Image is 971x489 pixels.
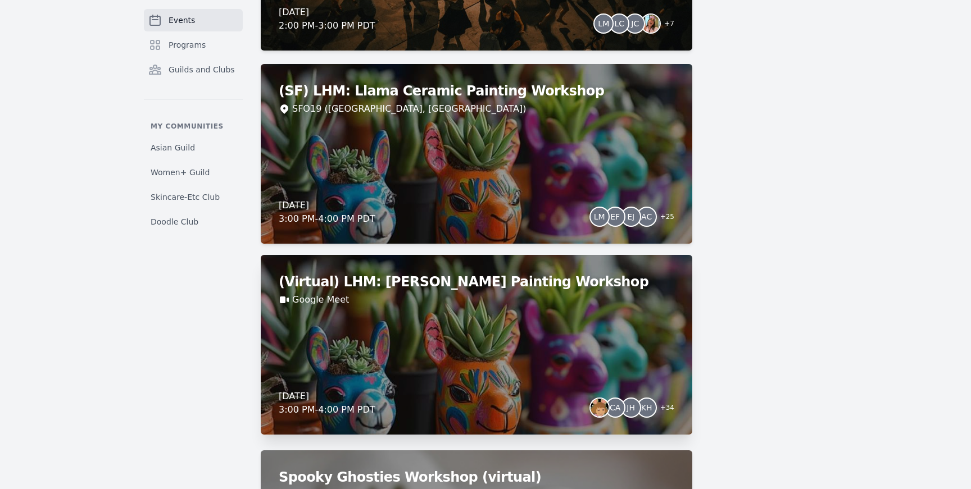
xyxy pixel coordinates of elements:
span: AC [641,213,652,221]
span: JC [631,20,639,28]
span: + 34 [654,401,674,417]
span: Programs [169,39,206,51]
a: (Virtual) LHM: [PERSON_NAME] Painting WorkshopGoogle Meet[DATE]3:00 PM-4:00 PM PDTCAJHKH+34 [261,255,692,435]
a: Doodle Club [144,212,243,232]
span: + 7 [657,17,674,33]
span: + 25 [654,210,674,226]
a: Skincare-Etc Club [144,187,243,207]
a: Events [144,9,243,31]
span: JH [627,404,635,412]
p: My communities [144,122,243,131]
a: Asian Guild [144,138,243,158]
span: EF [610,213,620,221]
div: [DATE] 3:00 PM - 4:00 PM PDT [279,390,375,417]
nav: Sidebar [144,9,243,232]
h2: (Virtual) LHM: [PERSON_NAME] Painting Workshop [279,273,674,291]
div: [DATE] 2:00 PM - 3:00 PM PDT [279,6,375,33]
h2: (SF) LHM: Llama Ceramic Painting Workshop [279,82,674,100]
a: Programs [144,34,243,56]
span: EJ [627,213,634,221]
div: [DATE] 3:00 PM - 4:00 PM PDT [279,199,375,226]
div: SFO19 ([GEOGRAPHIC_DATA], [GEOGRAPHIC_DATA]) [292,102,526,116]
span: Skincare-Etc Club [151,191,220,203]
a: Guilds and Clubs [144,58,243,81]
span: LC [615,20,625,28]
a: Google Meet [292,293,349,307]
span: Women+ Guild [151,167,210,178]
span: Asian Guild [151,142,195,153]
span: LM [594,213,605,221]
span: KH [641,404,652,412]
a: Women+ Guild [144,162,243,182]
span: Doodle Club [151,216,198,227]
span: Events [169,15,195,26]
span: Guilds and Clubs [169,64,235,75]
h2: Spooky Ghosties Workshop (virtual) [279,468,674,486]
span: LM [598,20,609,28]
span: CA [610,404,620,412]
a: (SF) LHM: Llama Ceramic Painting WorkshopSFO19 ([GEOGRAPHIC_DATA], [GEOGRAPHIC_DATA])[DATE]3:00 P... [261,64,692,244]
